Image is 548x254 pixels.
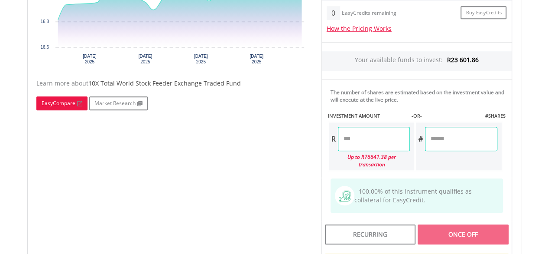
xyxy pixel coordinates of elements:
div: EasyCredits remaining [342,10,396,17]
text: 16.6 [40,45,49,49]
div: 0 [327,6,340,20]
div: The number of shares are estimated based on the investment value and will execute at the live price. [331,89,508,103]
div: Once Off [418,224,508,244]
div: Up to R76641.38 per transaction [329,151,410,170]
div: Recurring [325,224,415,244]
div: # [416,127,425,151]
a: Buy EasyCredits [460,6,506,20]
text: [DATE] 2025 [138,54,152,64]
div: Learn more about [36,79,308,88]
div: R [329,127,338,151]
label: -OR- [411,112,422,119]
a: EasyCompare [36,96,88,110]
a: Market Research [89,96,148,110]
text: [DATE] 2025 [194,54,208,64]
span: R23 601.86 [447,56,479,64]
span: 100.00% of this instrument qualifies as collateral for EasyCredit. [354,187,472,204]
div: Your available funds to invest: [322,51,512,71]
label: #SHARES [485,112,505,119]
img: collateral-qualifying-green.svg [339,191,350,202]
text: [DATE] 2025 [83,54,97,64]
text: 16.8 [40,19,49,24]
label: INVESTMENT AMOUNT [328,112,380,119]
span: 10X Total World Stock Feeder Exchange Traded Fund [88,79,241,87]
text: [DATE] 2025 [250,54,263,64]
a: How the Pricing Works [327,24,392,33]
